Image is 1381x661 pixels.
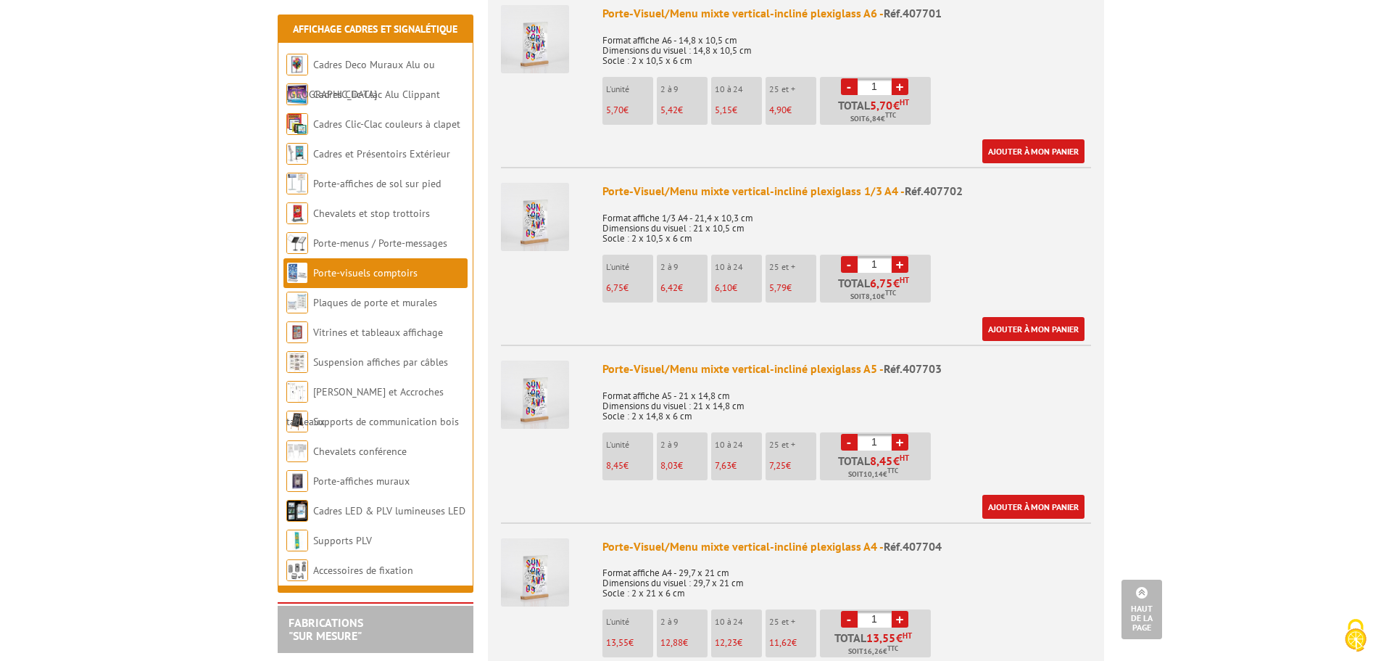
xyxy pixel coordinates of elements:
button: Cookies (fenêtre modale) [1330,612,1381,661]
span: Réf.407702 [905,184,963,198]
img: Plaques de porte et murales [286,292,308,313]
p: € [606,461,653,471]
a: Cadres Deco Muraux Alu ou [GEOGRAPHIC_DATA] [286,58,435,101]
span: 12,23 [715,636,737,649]
img: Porte-Visuel/Menu mixte vertical-incliné plexiglass 1/3 A4 [501,183,569,251]
a: Vitrines et tableaux affichage [313,326,443,339]
img: Vitrines et tableaux affichage [286,321,308,343]
img: Porte-Visuel/Menu mixte vertical-incliné plexiglass A6 [501,5,569,73]
p: L'unité [606,262,653,272]
p: Total [824,277,931,303]
span: Réf.407704 [884,539,942,554]
a: Chevalets conférence [313,445,407,458]
p: Format affiche A6 - 14,8 x 10,5 cm Dimensions du visuel : 14,8 x 10,5 cm Socle : 2 x 10,5 x 6 cm [602,25,1091,66]
p: 2 à 9 [660,84,708,94]
p: € [606,105,653,115]
div: Porte-Visuel/Menu mixte vertical-incliné plexiglass A4 - [602,538,1091,555]
p: L'unité [606,440,653,450]
span: 4,90 [769,104,787,116]
span: € [893,455,900,467]
p: 10 à 24 [715,617,762,627]
img: Porte-visuels comptoirs [286,262,308,284]
p: € [660,638,708,648]
img: Porte-Visuel/Menu mixte vertical-incliné plexiglass A5 [501,361,569,429]
a: Supports PLV [313,534,372,547]
a: - [841,611,858,628]
p: € [715,283,762,293]
span: 5,70 [870,99,893,111]
span: 6,75 [606,282,623,294]
a: [PERSON_NAME] et Accroches tableaux [286,385,444,428]
a: + [892,434,908,451]
a: Ajouter à mon panier [982,317,1085,341]
span: 5,79 [769,282,787,294]
p: € [606,638,653,648]
span: Réf.407703 [884,361,942,376]
a: FABRICATIONS"Sur Mesure" [289,615,363,643]
a: + [892,611,908,628]
p: 10 à 24 [715,84,762,94]
img: Cadres et Présentoirs Extérieur [286,143,308,165]
img: Cimaises et Accroches tableaux [286,381,308,403]
a: Porte-affiches de sol sur pied [313,177,441,190]
a: Haut de la page [1121,580,1162,639]
div: Porte-Visuel/Menu mixte vertical-incliné plexiglass 1/3 A4 - [602,183,1091,200]
p: L'unité [606,617,653,627]
p: Format affiche A5 - 21 x 14,8 cm Dimensions du visuel : 21 x 14,8 cm Socle : 2 x 14,8 x 6 cm [602,381,1091,422]
img: Porte-menus / Porte-messages [286,232,308,254]
img: Porte-affiches de sol sur pied [286,173,308,194]
p: Format affiche 1/3 A4 - 21,4 x 10,3 cm Dimensions du visuel : 21 x 10,5 cm Socle : 2 x 10,5 x 6 cm [602,203,1091,244]
span: Soit € [850,291,896,303]
img: Porte-affiches muraux [286,470,308,492]
span: 5,15 [715,104,732,116]
span: 6,10 [715,282,732,294]
a: Porte-affiches muraux [313,475,410,488]
img: Cadres Clic-Clac couleurs à clapet [286,113,308,135]
span: 16,26 [863,646,883,657]
p: L'unité [606,84,653,94]
span: € [893,99,900,111]
span: 10,14 [863,469,883,480]
p: € [769,283,816,293]
p: Total [824,99,931,125]
span: € [896,632,903,644]
span: Réf.407701 [884,6,942,20]
img: Suspension affiches par câbles [286,351,308,373]
span: 8,45 [870,455,893,467]
a: Affichage Cadres et Signalétique [293,22,457,36]
p: € [769,105,816,115]
span: Soit € [850,113,896,125]
a: Suspension affiches par câbles [313,356,448,369]
div: Porte-Visuel/Menu mixte vertical-incliné plexiglass A5 - [602,361,1091,377]
a: Cadres LED & PLV lumineuses LED [313,504,465,517]
span: 8,10 [866,291,881,303]
p: Total [824,455,931,480]
p: € [660,105,708,115]
p: 2 à 9 [660,617,708,627]
span: 12,88 [660,636,683,649]
sup: HT [900,453,909,463]
img: Cadres Deco Muraux Alu ou Bois [286,54,308,75]
span: 11,62 [769,636,792,649]
p: 25 et + [769,84,816,94]
sup: TTC [885,289,896,297]
p: € [769,461,816,471]
a: Cadres et Présentoirs Extérieur [313,147,450,160]
span: 6,42 [660,282,678,294]
img: Cookies (fenêtre modale) [1338,617,1374,654]
p: € [715,105,762,115]
p: 25 et + [769,440,816,450]
span: 7,63 [715,459,731,472]
p: Format affiche A4 - 29,7 x 21 cm Dimensions du visuel : 29,7 x 21 cm Socle : 2 x 21 x 6 cm [602,558,1091,599]
a: Accessoires de fixation [313,564,413,577]
a: - [841,434,858,451]
a: - [841,78,858,95]
p: € [769,638,816,648]
sup: HT [903,631,912,641]
a: Cadres Clic-Clac couleurs à clapet [313,118,460,131]
span: Soit € [848,646,898,657]
span: 5,70 [606,104,623,116]
sup: HT [900,97,909,107]
a: Supports de communication bois [313,415,459,428]
a: Ajouter à mon panier [982,139,1085,163]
